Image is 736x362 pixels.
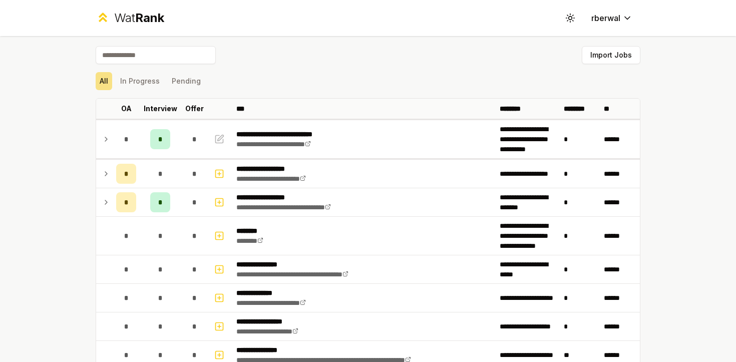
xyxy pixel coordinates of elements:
a: WatRank [96,10,164,26]
p: Offer [185,104,204,114]
div: Wat [114,10,164,26]
button: Pending [168,72,205,90]
button: All [96,72,112,90]
span: Rank [135,11,164,25]
span: rberwal [591,12,620,24]
button: rberwal [583,9,640,27]
p: Interview [144,104,177,114]
button: Import Jobs [582,46,640,64]
button: In Progress [116,72,164,90]
p: OA [121,104,132,114]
